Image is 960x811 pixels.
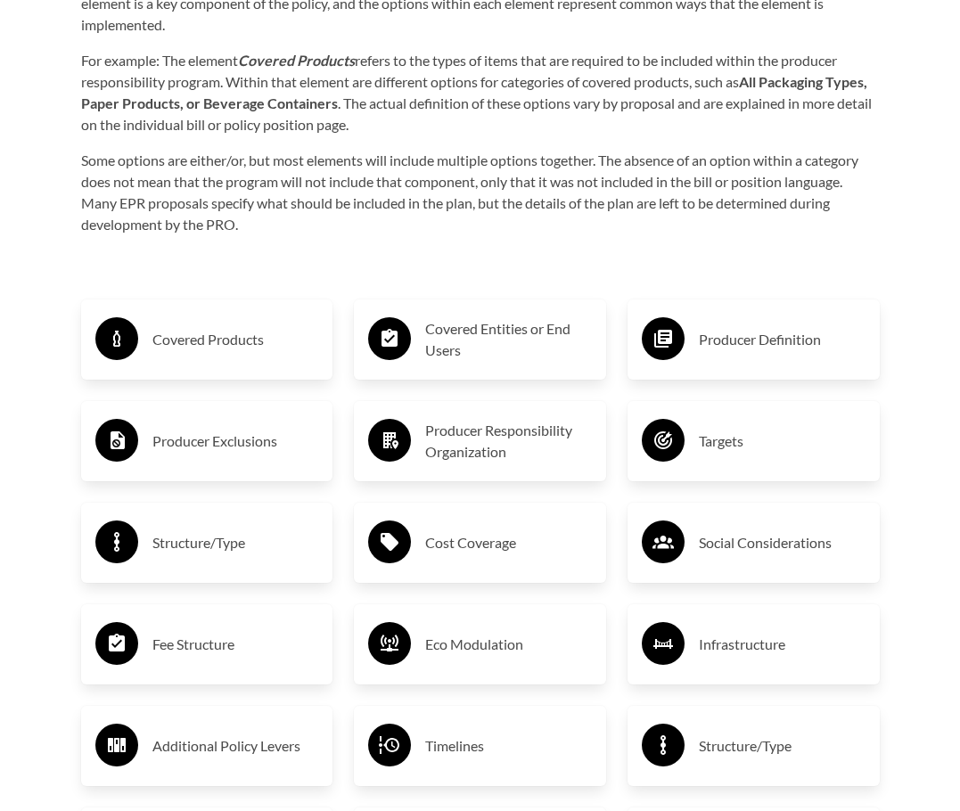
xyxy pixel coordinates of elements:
h3: Structure/Type [152,528,319,557]
h3: Covered Products [152,325,319,354]
h3: Infrastructure [699,630,866,659]
h3: Producer Definition [699,325,866,354]
h3: Social Considerations [699,528,866,557]
h3: Additional Policy Levers [152,732,319,760]
h3: Fee Structure [152,630,319,659]
strong: Covered Products [238,52,355,69]
p: Some options are either/or, but most elements will include multiple options together. The absence... [81,150,880,235]
h3: Targets [699,427,866,455]
h3: Producer Responsibility Organization [425,420,592,463]
h3: Covered Entities or End Users [425,318,592,361]
h3: Timelines [425,732,592,760]
h3: Eco Modulation [425,630,592,659]
p: For example: The element refers to the types of items that are required to be included within the... [81,50,880,135]
h3: Producer Exclusions [152,427,319,455]
h3: Structure/Type [699,732,866,760]
h3: Cost Coverage [425,528,592,557]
